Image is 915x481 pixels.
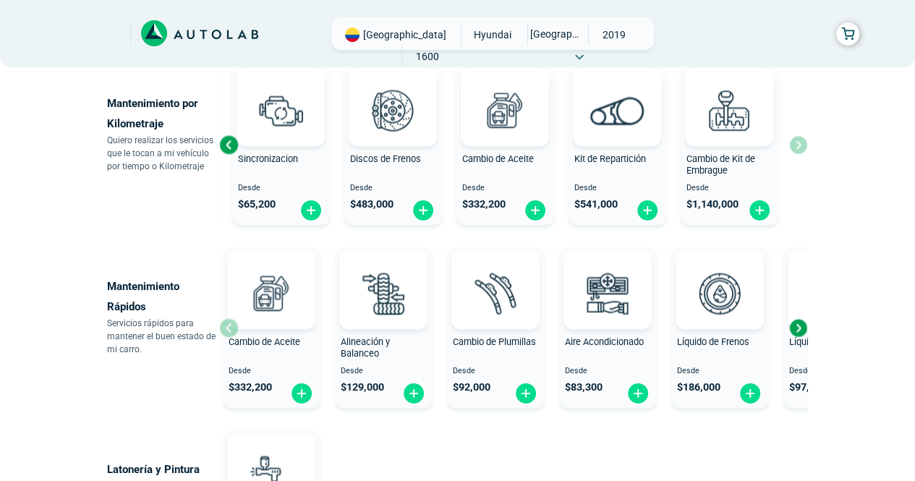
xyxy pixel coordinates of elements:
img: AD0BCuuxAAAAAElFTkSuQmCC [250,254,293,297]
span: Desde [453,367,539,376]
span: $ 1,140,000 [686,198,739,210]
p: Servicios rápidos para mantener el buen estado de mi carro. [107,317,219,356]
img: kit_de_embrague-v3.svg [697,78,761,142]
span: Desde [574,184,660,193]
span: Discos de Frenos [350,153,421,164]
span: [GEOGRAPHIC_DATA] [528,24,579,44]
button: Sincronizacion Desde $65,200 [232,64,330,225]
button: Alineación y Balanceo Desde $129,000 [335,247,433,408]
img: Flag of COLOMBIA [345,27,359,42]
span: $ 483,000 [350,198,393,210]
span: Cambio de Aceite [229,336,300,347]
div: Next slide [787,317,809,339]
span: 2019 [589,24,640,46]
span: [GEOGRAPHIC_DATA] [363,27,446,42]
img: AD0BCuuxAAAAAElFTkSuQmCC [371,71,414,114]
p: Mantenimiento Rápidos [107,276,219,317]
img: fi_plus-circle2.svg [402,382,425,404]
span: $ 65,200 [238,198,276,210]
span: $ 332,200 [462,198,506,210]
img: correa_de_reparticion-v3.svg [590,96,644,124]
img: sincronizacion-v3.svg [249,78,312,142]
img: fi_plus-circle2.svg [626,382,650,404]
span: Aire Acondicionado [565,336,644,347]
img: plumillas-v3.svg [464,261,527,325]
span: $ 97,300 [789,381,827,393]
img: cambio_de_aceite-v3.svg [473,78,537,142]
span: $ 129,000 [341,381,384,393]
img: AD0BCuuxAAAAAElFTkSuQmCC [707,71,751,114]
img: fi_plus-circle2.svg [524,199,547,221]
img: AD0BCuuxAAAAAElFTkSuQmCC [586,254,629,297]
span: Líquido Refrigerante [789,336,871,347]
span: Desde [341,367,427,376]
img: cambio_de_aceite-v3.svg [239,261,303,325]
span: Líquido de Frenos [677,336,749,347]
span: Desde [677,367,763,376]
span: Desde [789,367,875,376]
span: Cambio de Plumillas [453,336,536,347]
button: Cambio de Aceite Desde $332,200 [456,64,554,225]
span: Sincronizacion [238,153,298,164]
span: HYUNDAI [467,24,519,46]
span: Alineación y Balanceo [341,336,390,359]
button: Cambio de Plumillas Desde $92,000 [447,247,545,408]
span: $ 92,000 [453,381,490,393]
img: frenos2-v3.svg [361,78,425,142]
p: Quiero realizar los servicios que le tocan a mi vehículo por tiempo o Kilometraje [107,134,219,173]
button: Cambio de Aceite Desde $332,200 [223,247,320,408]
img: aire_acondicionado-v3.svg [576,261,639,325]
button: Líquido Refrigerante Desde $97,300 [783,247,881,408]
span: 1600 [402,46,454,67]
div: Previous slide [218,134,239,156]
img: fi_plus-circle2.svg [514,382,537,404]
span: Desde [238,184,324,193]
span: $ 332,200 [229,381,272,393]
img: fi_plus-circle2.svg [290,382,313,404]
span: Desde [350,184,436,193]
span: $ 186,000 [677,381,720,393]
button: Aire Acondicionado Desde $83,300 [559,247,657,408]
img: AD0BCuuxAAAAAElFTkSuQmCC [483,71,527,114]
button: Líquido de Frenos Desde $186,000 [671,247,769,408]
span: $ 83,300 [565,381,603,393]
button: Kit de Repartición Desde $541,000 [569,64,666,225]
span: Desde [229,367,315,376]
img: AD0BCuuxAAAAAElFTkSuQmCC [595,71,639,114]
img: fi_plus-circle2.svg [412,199,435,221]
img: fi_plus-circle2.svg [636,199,659,221]
img: AD0BCuuxAAAAAElFTkSuQmCC [362,254,405,297]
span: Kit de Repartición [574,153,646,164]
span: Desde [565,367,651,376]
img: AD0BCuuxAAAAAElFTkSuQmCC [259,71,302,114]
button: Cambio de Kit de Embrague Desde $1,140,000 [681,64,778,225]
img: fi_plus-circle2.svg [748,199,771,221]
img: alineacion_y_balanceo-v3.svg [352,261,415,325]
p: Latonería y Pintura [107,459,219,480]
button: Discos de Frenos Desde $483,000 [344,64,442,225]
span: Desde [686,184,773,193]
p: Mantenimiento por Kilometraje [107,93,219,134]
span: Cambio de Kit de Embrague [686,153,755,176]
img: liquido_refrigerante-v3.svg [800,261,864,325]
img: AD0BCuuxAAAAAElFTkSuQmCC [250,437,293,480]
img: liquido_frenos-v3.svg [688,261,752,325]
span: Desde [462,184,548,193]
img: fi_plus-circle2.svg [739,382,762,404]
img: fi_plus-circle2.svg [299,199,323,221]
img: AD0BCuuxAAAAAElFTkSuQmCC [698,254,741,297]
img: AD0BCuuxAAAAAElFTkSuQmCC [474,254,517,297]
span: Cambio de Aceite [462,153,534,164]
span: $ 541,000 [574,198,618,210]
